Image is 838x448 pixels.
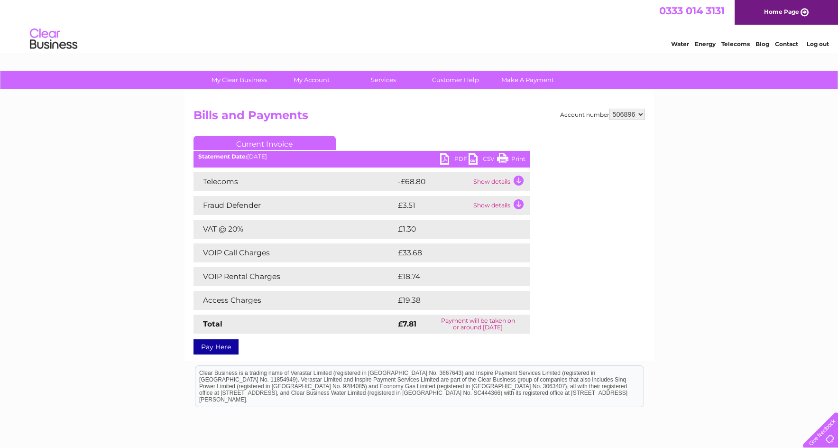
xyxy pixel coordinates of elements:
[416,71,495,89] a: Customer Help
[396,196,471,215] td: £3.51
[193,243,396,262] td: VOIP Call Charges
[193,267,396,286] td: VOIP Rental Charges
[488,71,567,89] a: Make A Payment
[560,109,645,120] div: Account number
[200,71,278,89] a: My Clear Business
[469,153,497,167] a: CSV
[272,71,350,89] a: My Account
[396,172,471,191] td: -£68.80
[396,267,510,286] td: £18.74
[721,40,750,47] a: Telecoms
[396,243,511,262] td: £33.68
[193,291,396,310] td: Access Charges
[344,71,423,89] a: Services
[193,136,336,150] a: Current Invoice
[426,315,530,334] td: Payment will be taken on or around [DATE]
[195,5,644,46] div: Clear Business is a trading name of Verastar Limited (registered in [GEOGRAPHIC_DATA] No. 3667643...
[440,153,469,167] a: PDF
[659,5,725,17] a: 0333 014 3131
[396,220,507,239] td: £1.30
[193,172,396,191] td: Telecoms
[193,220,396,239] td: VAT @ 20%
[193,109,645,127] h2: Bills and Payments
[198,153,247,160] b: Statement Date:
[29,25,78,54] img: logo.png
[471,196,530,215] td: Show details
[755,40,769,47] a: Blog
[398,319,416,328] strong: £7.81
[203,319,222,328] strong: Total
[775,40,798,47] a: Contact
[396,291,510,310] td: £19.38
[497,153,525,167] a: Print
[471,172,530,191] td: Show details
[671,40,689,47] a: Water
[807,40,829,47] a: Log out
[193,196,396,215] td: Fraud Defender
[193,339,239,355] a: Pay Here
[695,40,716,47] a: Energy
[193,153,530,160] div: [DATE]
